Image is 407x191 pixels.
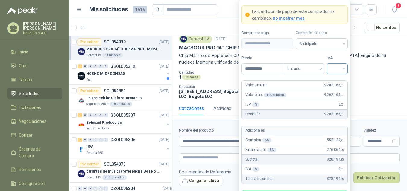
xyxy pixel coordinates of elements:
p: Recibirás [245,111,261,117]
div: 0 [83,113,87,117]
div: 0 [93,186,98,191]
span: 9.202.165 [324,82,344,88]
p: [DATE] [159,113,169,118]
p: [DATE] [159,88,169,94]
p: [DATE] [214,36,226,42]
div: % [252,102,260,107]
div: Cotizaciones [179,105,204,112]
label: Precio [241,55,284,61]
a: Inicio [7,46,62,58]
img: Company Logo [78,146,85,153]
a: Remisiones [7,164,62,175]
p: Dirección [179,84,244,89]
span: 828.194 [327,157,344,162]
a: Por cotizarSOL054881[DATE] Company LogoEquipo celular Ulefone Armor 13Seguridad Atlas10 Unidades [69,85,172,109]
div: 0 [98,113,103,117]
div: 0 [83,64,87,68]
p: Caracol TV [86,175,101,180]
span: 9.202.165 [324,111,344,117]
span: ,85 [340,158,344,161]
p: IVA [245,102,259,107]
span: Configuración [19,180,45,187]
img: Company Logo [78,121,85,129]
p: Industrias Tomy [86,126,109,131]
div: % [252,167,260,172]
div: 0 [88,64,93,68]
p: UNIPLES S.A.S [23,31,62,35]
span: Inicio [19,49,28,55]
a: 1 0 0 0 0 0 GSOL005312[DATE] Company LogoHORNO MICROONDASKia [78,63,170,82]
img: Company Logo [78,97,85,104]
div: 6 % [262,138,271,143]
p: SOL054939 [104,40,126,44]
div: 3 % [267,148,276,152]
img: Company Logo [78,48,85,55]
a: Licitaciones [7,102,62,113]
p: [PERSON_NAME] [PERSON_NAME] [23,22,62,30]
div: 0 [88,138,93,142]
div: 200 Unidades [102,175,127,180]
p: Valor Unitario [245,82,267,88]
span: ,00 [340,113,344,116]
img: Company Logo [180,36,187,42]
span: ,00 [340,93,344,97]
a: Chat [7,60,62,72]
p: Financiación [245,147,276,153]
div: 1 [78,64,82,68]
p: Documentos de Referencia [179,169,231,175]
div: 0 [98,186,103,191]
p: Comisión [245,137,271,143]
div: 0 [103,138,108,142]
button: Cargar archivo [179,175,222,186]
span: 276.064 [327,147,344,153]
span: ,90 [340,138,344,142]
p: Solicitud Producción [86,120,122,126]
a: Cotizar [7,129,62,141]
button: Publicar Cotización [353,172,400,183]
a: 2 0 0 0 0 0 GSOL005306[DATE] Company LogoUPSPerugia SAS [78,136,170,155]
p: Valor bruto [245,92,286,98]
span: no mostrar mas [273,16,305,21]
label: Comprador paga [241,30,293,36]
span: search [156,7,160,11]
div: Por cotizar [78,161,101,168]
div: 10 Unidades [110,102,132,107]
p: GSOL005307 [110,113,135,117]
div: Actividad [213,105,231,112]
p: Chip M4 Pro de Apple con CPU de 14 núcleos, GPU de 20 núcleos y [GEOGRAPHIC_DATA] Engine de 16 nú... [179,52,400,65]
p: Kia [86,77,91,82]
div: 2 [78,138,82,142]
p: [DATE] [159,161,169,167]
a: Solicitudes [7,88,62,99]
span: Licitaciones [19,104,41,111]
img: Company Logo [78,170,85,177]
span: exclamation-circle [245,13,250,17]
img: Company Logo [78,72,85,80]
p: GSOL005304 [110,186,135,191]
div: 0 [88,113,93,117]
span: Chat [19,62,28,69]
p: La condición de pago de este comprador ha cambiado. [252,8,344,21]
a: Por cotizarSOL054939[DATE] Company LogoMACBOOK PRO 14" CHIP M4 PRO - MX2J3E/ACaracol TV1 Unidades [69,36,172,60]
div: 0 [93,64,98,68]
span: ,00 [340,84,344,87]
span: Solicitudes [19,90,39,97]
p: MACBOOK PRO 14" CHIP M4 PRO - MX2J3E/A [179,45,286,51]
p: Adicionales [245,128,265,133]
div: 0 [103,64,108,68]
div: Por cotizar [78,87,101,94]
div: 0 [103,113,108,117]
p: SOL054881 [104,89,126,93]
p: Equipo celular Ulefone Armor 13 [86,95,142,101]
div: 0 [88,186,93,191]
p: Seguridad Atlas [86,102,109,107]
p: [DATE] [159,137,169,143]
span: 1616 [133,6,147,13]
a: Tareas [7,74,62,85]
div: 0 [93,113,98,117]
a: Por cotizarSOL054873[DATE] Company Logoparlantes de música (referencias Bose o Alexa) CON MARCACI... [69,158,172,183]
div: 0 [103,186,108,191]
span: ,85 [340,177,344,180]
div: 1 Unidades [102,53,123,58]
span: Remisiones [19,166,41,173]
